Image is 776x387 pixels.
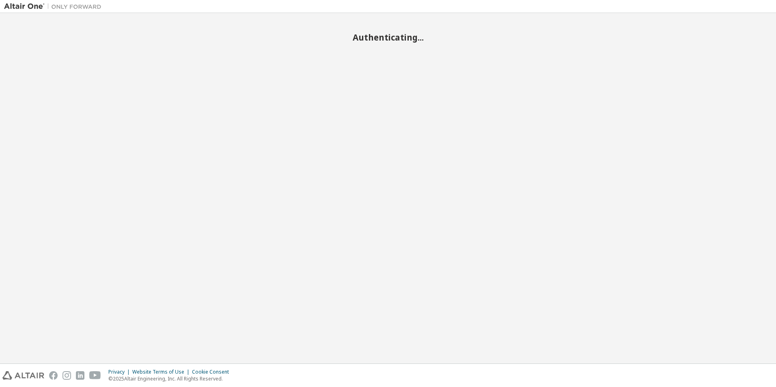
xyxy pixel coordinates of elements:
[89,371,101,380] img: youtube.svg
[192,369,234,375] div: Cookie Consent
[63,371,71,380] img: instagram.svg
[132,369,192,375] div: Website Terms of Use
[108,375,234,382] p: © 2025 Altair Engineering, Inc. All Rights Reserved.
[49,371,58,380] img: facebook.svg
[4,32,772,43] h2: Authenticating...
[76,371,84,380] img: linkedin.svg
[4,2,106,11] img: Altair One
[2,371,44,380] img: altair_logo.svg
[108,369,132,375] div: Privacy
